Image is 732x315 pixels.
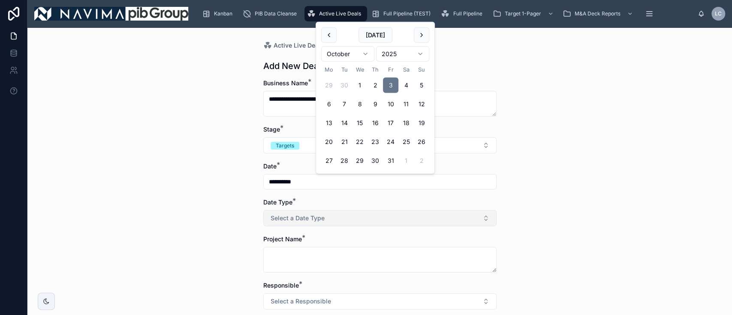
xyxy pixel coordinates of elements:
[383,96,398,112] button: Friday, 10 October 2025
[414,65,429,74] th: Sunday
[414,115,429,131] button: Sunday, 19 October 2025
[383,115,398,131] button: Friday, 17 October 2025
[368,96,383,112] button: Thursday, 9 October 2025
[337,78,352,93] button: Tuesday, 30 September 2025
[414,153,429,168] button: Sunday, 2 November 2025
[263,41,324,50] a: Active Live Deals
[352,65,368,74] th: Wednesday
[352,134,368,150] button: Wednesday, 22 October 2025
[263,198,292,206] span: Date Type
[263,162,277,170] span: Date
[368,65,383,74] th: Thursday
[276,142,294,150] div: Targets
[337,65,352,74] th: Tuesday
[337,153,352,168] button: Tuesday, 28 October 2025
[504,10,541,17] span: Target 1-Pager
[352,153,368,168] button: Wednesday, 29 October 2025
[368,153,383,168] button: Thursday, 30 October 2025
[414,78,429,93] button: Sunday, 5 October 2025
[319,10,361,17] span: Active Live Deals
[398,65,414,74] th: Saturday
[321,153,337,168] button: Monday, 27 October 2025
[263,137,497,153] button: Select Button
[398,134,414,150] button: Saturday, 25 October 2025
[274,41,324,50] span: Active Live Deals
[352,115,368,131] button: Wednesday, 15 October 2025
[368,115,383,131] button: Thursday, 16 October 2025
[263,282,299,289] span: Responsible
[383,10,431,17] span: Full Pipeline (TEST)
[414,134,429,150] button: Sunday, 26 October 2025
[321,115,337,131] button: Monday, 13 October 2025
[574,10,620,17] span: M&A Deck Reports
[34,7,188,21] img: App logo
[263,210,497,226] button: Select Button
[321,65,337,74] th: Monday
[398,153,414,168] button: Saturday, 1 November 2025
[321,96,337,112] button: Today, Monday, 6 October 2025
[255,10,297,17] span: PIB Data Cleanse
[453,10,482,17] span: Full Pipeline
[414,96,429,112] button: Sunday, 12 October 2025
[383,78,398,93] button: Friday, 3 October 2025, selected
[304,6,367,21] a: Active Live Deals
[271,214,325,222] span: Select a Date Type
[263,293,497,309] button: Select Button
[368,134,383,150] button: Thursday, 23 October 2025
[490,6,558,21] a: Target 1-Pager
[321,65,429,168] table: October 2025
[352,78,368,93] button: Wednesday, 1 October 2025
[263,126,280,133] span: Stage
[271,297,331,306] span: Select a Responsible
[383,134,398,150] button: Friday, 24 October 2025
[263,235,302,243] span: Project Name
[240,6,303,21] a: PIB Data Cleanse
[368,78,383,93] button: Thursday, 2 October 2025
[263,79,308,87] span: Business Name
[398,78,414,93] button: Saturday, 4 October 2025
[383,153,398,168] button: Friday, 31 October 2025
[715,10,722,17] span: LC
[398,115,414,131] button: Saturday, 18 October 2025
[337,134,352,150] button: Tuesday, 21 October 2025
[383,65,398,74] th: Friday
[199,6,238,21] a: Kanban
[438,6,488,21] a: Full Pipeline
[398,96,414,112] button: Saturday, 11 October 2025
[358,27,392,43] button: [DATE]
[263,60,321,72] h1: Add New Deal
[337,115,352,131] button: Tuesday, 14 October 2025
[195,4,698,23] div: scrollable content
[321,78,337,93] button: Monday, 29 September 2025
[337,96,352,112] button: Tuesday, 7 October 2025
[369,6,437,21] a: Full Pipeline (TEST)
[352,96,368,112] button: Wednesday, 8 October 2025
[214,10,232,17] span: Kanban
[321,134,337,150] button: Monday, 20 October 2025
[560,6,637,21] a: M&A Deck Reports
